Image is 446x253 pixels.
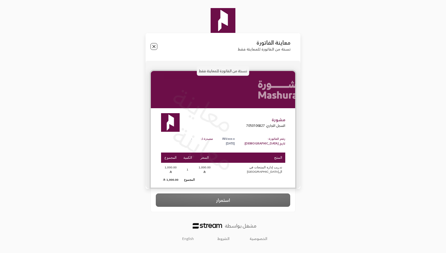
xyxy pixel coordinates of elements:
p: السجل التجاري: 7050106827 [246,123,285,128]
p: معاينة [166,77,242,142]
td: 1,000.00 [161,176,181,183]
p: معاينة الفاتورة [238,39,291,46]
th: المنتج [214,153,285,163]
img: Linkedin%20Banner%20-%20Mashurah%20%283%29_mwsyu.png [151,71,295,108]
table: Products [161,152,285,184]
p: - [161,137,192,141]
img: Logo [161,113,180,132]
td: تدريب إدارة المنتجات في ال[GEOGRAPHIC_DATA] [214,163,285,176]
p: نسخة من الفاتورة للمعاينة فقط [238,47,291,51]
p: تاريخ [DEMOGRAPHIC_DATA]: [244,141,285,146]
th: المجموع [161,153,181,163]
p: معاينة [166,115,242,180]
p: مشورة [246,117,285,123]
p: رقم الفاتورة: [244,137,285,141]
p: نسخة من الفاتورة للمعاينة فقط [197,66,249,76]
span: 1 [185,167,191,172]
td: المجموع [180,176,195,183]
td: 1,000.00 [195,163,214,176]
td: 1,000.00 [161,163,181,176]
button: Close [151,43,157,50]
